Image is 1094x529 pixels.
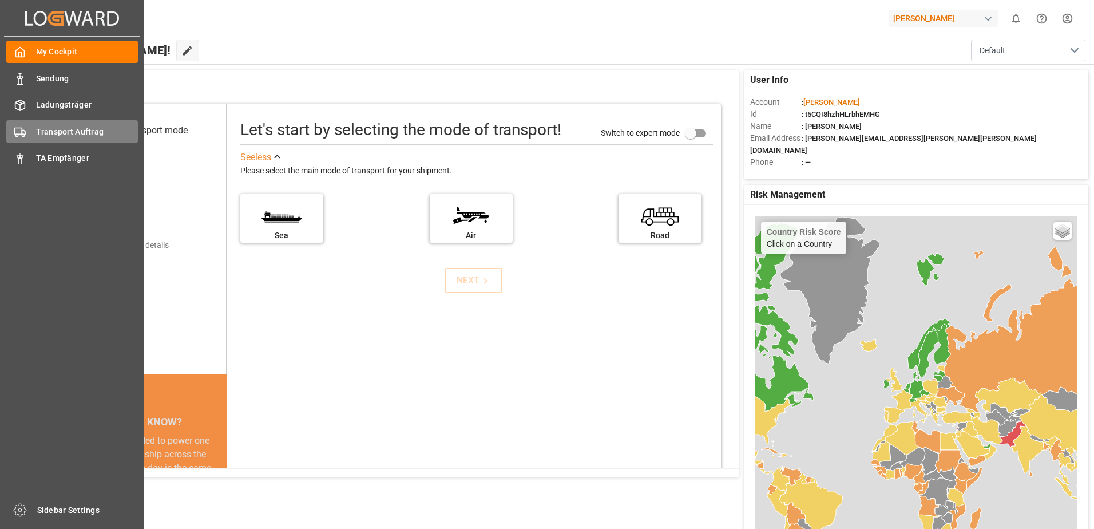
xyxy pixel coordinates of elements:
[36,99,138,111] span: Ladungsträger
[889,10,998,27] div: [PERSON_NAME]
[767,227,841,236] h4: Country Risk Score
[802,98,860,106] span: :
[980,45,1005,57] span: Default
[240,151,271,164] div: See less
[889,7,1003,29] button: [PERSON_NAME]
[1029,6,1055,31] button: Help Center
[750,132,802,144] span: Email Address
[750,188,825,202] span: Risk Management
[750,96,802,108] span: Account
[240,118,561,142] div: Let's start by selecting the mode of transport!
[36,152,138,164] span: TA Empfänger
[6,94,138,116] a: Ladungsträger
[750,108,802,120] span: Id
[6,41,138,63] a: My Cockpit
[6,120,138,143] a: Transport Auftrag
[767,227,841,248] div: Click on a Country
[802,110,880,119] span: : t5CQI8hzhHLrbhEMHG
[246,230,318,242] div: Sea
[601,128,680,137] span: Switch to expert mode
[240,164,713,178] div: Please select the main mode of transport for your shipment.
[457,274,491,287] div: NEXT
[971,40,1085,61] button: open menu
[1003,6,1029,31] button: show 0 new notifications
[36,126,138,138] span: Transport Auftrag
[37,504,140,516] span: Sidebar Settings
[445,268,502,293] button: NEXT
[36,73,138,85] span: Sendung
[750,120,802,132] span: Name
[6,67,138,89] a: Sendung
[750,168,802,180] span: Account Type
[435,230,507,242] div: Air
[6,147,138,169] a: TA Empfänger
[36,46,138,58] span: My Cockpit
[802,170,830,179] span: : Shipper
[802,122,862,131] span: : [PERSON_NAME]
[1053,222,1072,240] a: Layers
[802,158,811,167] span: : —
[97,239,169,251] div: Add shipping details
[750,134,1037,155] span: : [PERSON_NAME][EMAIL_ADDRESS][PERSON_NAME][PERSON_NAME][DOMAIN_NAME]
[47,40,171,61] span: Hello [PERSON_NAME]!
[624,230,696,242] div: Road
[803,98,860,106] span: [PERSON_NAME]
[750,73,788,87] span: User Info
[750,156,802,168] span: Phone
